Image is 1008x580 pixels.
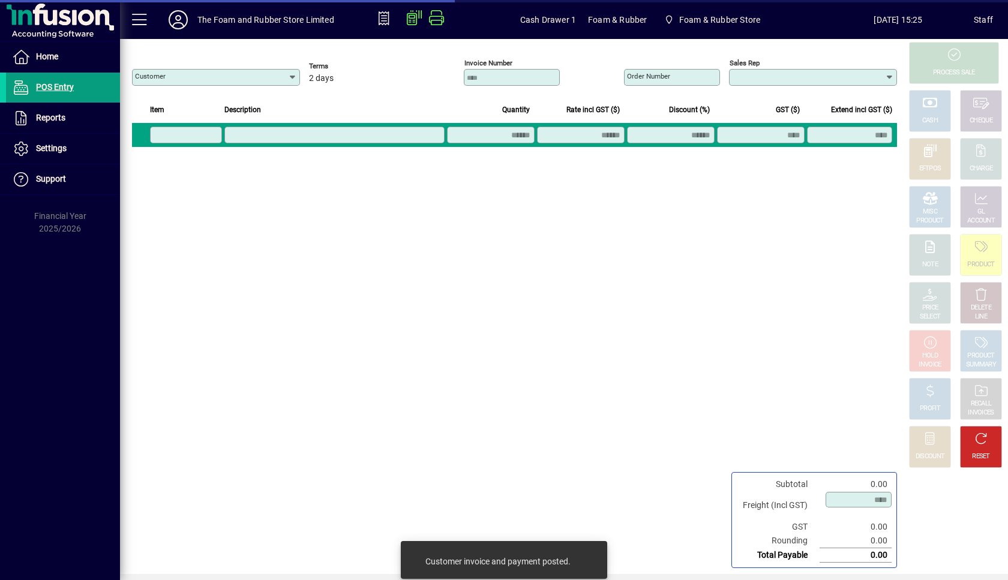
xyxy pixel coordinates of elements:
a: Reports [6,103,120,133]
a: Settings [6,134,120,164]
div: RESET [972,452,990,461]
div: Staff [974,10,993,29]
span: Support [36,174,66,184]
div: DELETE [971,303,991,312]
mat-label: Sales rep [730,59,760,67]
div: PROCESS SALE [933,68,975,77]
span: Home [36,52,58,61]
div: INVOICES [968,408,994,417]
td: Freight (Incl GST) [737,491,820,520]
span: Extend incl GST ($) [831,103,892,116]
div: SUMMARY [966,360,996,369]
div: LINE [975,312,987,321]
div: PRICE [922,303,938,312]
mat-label: Invoice number [464,59,512,67]
a: Home [6,42,120,72]
div: CHEQUE [970,116,992,125]
span: Discount (%) [669,103,710,116]
div: CHARGE [970,164,993,173]
div: PRODUCT [967,260,994,269]
td: 0.00 [820,477,892,491]
div: PRODUCT [916,217,943,226]
span: Cash Drawer 1 [520,10,576,29]
div: INVOICE [919,360,941,369]
td: 0.00 [820,520,892,534]
div: ACCOUNT [967,217,995,226]
div: PRODUCT [967,351,994,360]
span: Settings [36,143,67,153]
span: Item [150,103,164,116]
span: [DATE] 15:25 [823,10,974,29]
td: Subtotal [737,477,820,491]
div: EFTPOS [919,164,941,173]
td: Total Payable [737,548,820,563]
span: Foam & Rubber [588,10,647,29]
span: Foam & Rubber Store [679,10,760,29]
span: 2 days [309,74,334,83]
div: The Foam and Rubber Store Limited [197,10,334,29]
mat-label: Customer [135,72,166,80]
span: POS Entry [36,82,74,92]
div: MISC [923,208,937,217]
span: Foam & Rubber Store [659,9,765,31]
span: Quantity [502,103,530,116]
div: Customer invoice and payment posted. [425,555,571,567]
td: Rounding [737,534,820,548]
span: Description [224,103,261,116]
td: GST [737,520,820,534]
div: NOTE [922,260,938,269]
span: GST ($) [776,103,800,116]
span: Rate incl GST ($) [566,103,620,116]
div: DISCOUNT [916,452,944,461]
mat-label: Order number [627,72,670,80]
div: GL [977,208,985,217]
a: Support [6,164,120,194]
div: CASH [922,116,938,125]
span: Terms [309,62,381,70]
td: 0.00 [820,548,892,563]
td: 0.00 [820,534,892,548]
div: PROFIT [920,404,940,413]
div: RECALL [971,399,992,408]
div: SELECT [920,312,941,321]
button: Profile [159,9,197,31]
div: HOLD [922,351,938,360]
span: Reports [36,113,65,122]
